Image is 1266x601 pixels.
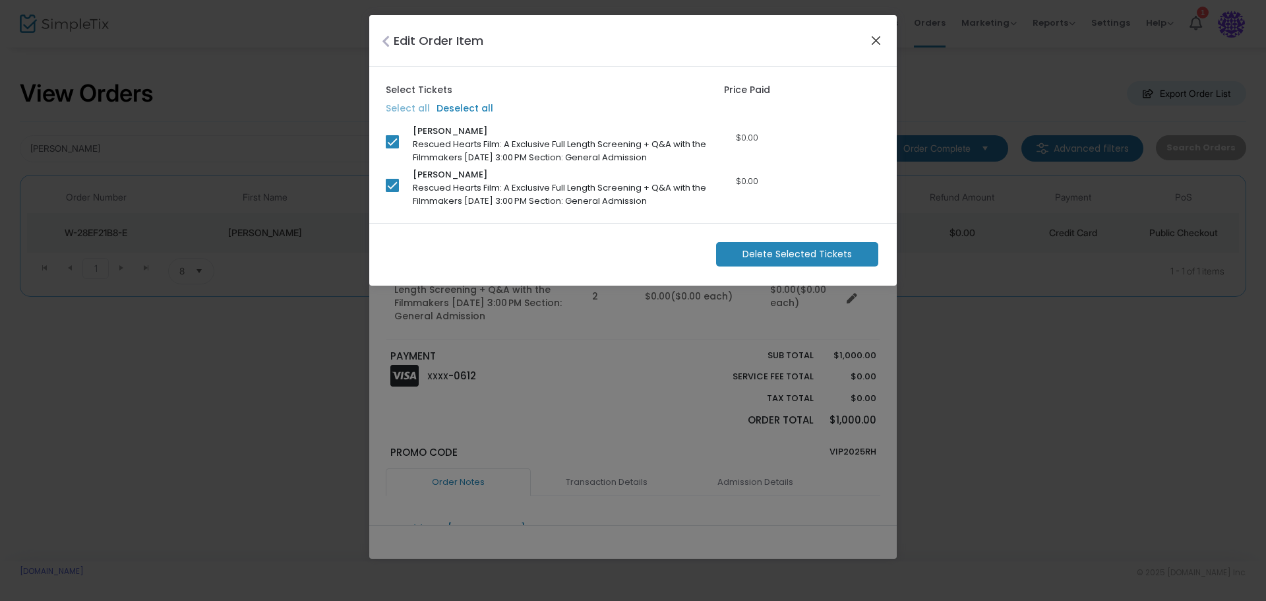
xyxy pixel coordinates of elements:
i: Close [382,35,390,48]
label: Select Tickets [386,83,452,97]
div: $0.00 [707,175,787,188]
label: Deselect all [437,102,493,115]
span: Delete Selected Tickets [742,247,852,261]
span: Rescued Hearts Film: A Exclusive Full Length Screening + Q&A with the Filmmakers [DATE] 3:00 PM S... [413,138,706,164]
label: Select all [386,102,430,115]
h4: Edit Order Item [394,32,483,49]
span: [PERSON_NAME] [413,168,487,181]
button: Close [868,32,885,49]
label: Price Paid [724,83,770,97]
span: [PERSON_NAME] [413,125,487,138]
div: $0.00 [707,131,787,144]
span: Rescued Hearts Film: A Exclusive Full Length Screening + Q&A with the Filmmakers [DATE] 3:00 PM S... [413,181,706,207]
